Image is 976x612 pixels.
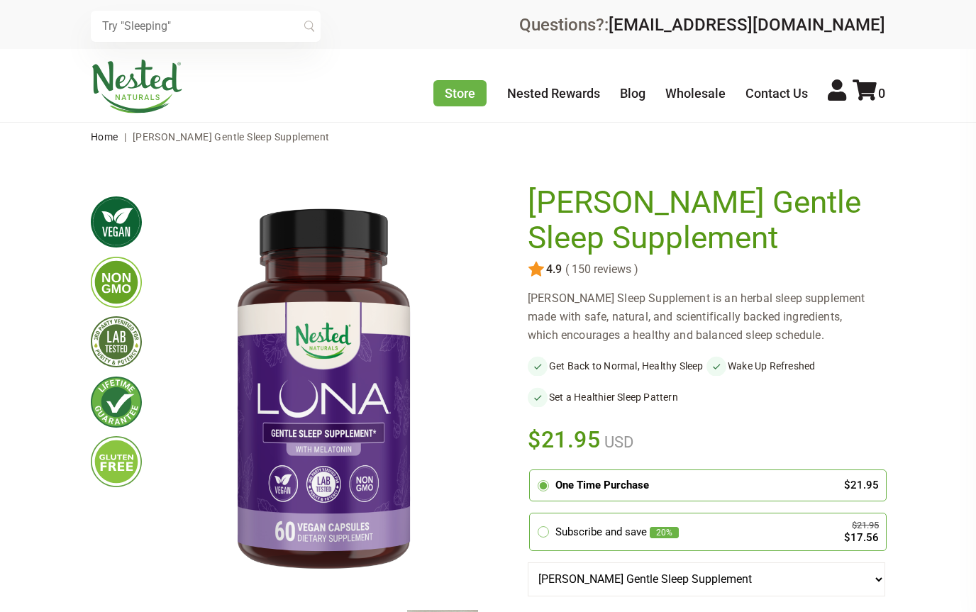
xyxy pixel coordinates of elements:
[562,263,638,276] span: ( 150 reviews )
[91,377,142,428] img: lifetimeguarantee
[91,257,142,308] img: gmofree
[507,86,600,101] a: Nested Rewards
[745,86,808,101] a: Contact Us
[620,86,645,101] a: Blog
[853,86,885,101] a: 0
[91,11,321,42] input: Try "Sleeping"
[601,433,633,451] span: USD
[91,131,118,143] a: Home
[165,185,482,598] img: LUNA Gentle Sleep Supplement
[91,123,885,151] nav: breadcrumbs
[528,424,601,455] span: $21.95
[528,356,706,376] li: Get Back to Normal, Healthy Sleep
[528,185,878,255] h1: [PERSON_NAME] Gentle Sleep Supplement
[545,263,562,276] span: 4.9
[133,131,330,143] span: [PERSON_NAME] Gentle Sleep Supplement
[433,80,487,106] a: Store
[528,387,706,407] li: Set a Healthier Sleep Pattern
[91,60,183,113] img: Nested Naturals
[528,261,545,278] img: star.svg
[609,15,885,35] a: [EMAIL_ADDRESS][DOMAIN_NAME]
[706,356,885,376] li: Wake Up Refreshed
[519,16,885,33] div: Questions?:
[665,86,726,101] a: Wholesale
[91,196,142,247] img: vegan
[121,131,130,143] span: |
[878,86,885,101] span: 0
[91,316,142,367] img: thirdpartytested
[528,289,885,345] div: [PERSON_NAME] Sleep Supplement is an herbal sleep supplement made with safe, natural, and scienti...
[91,436,142,487] img: glutenfree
